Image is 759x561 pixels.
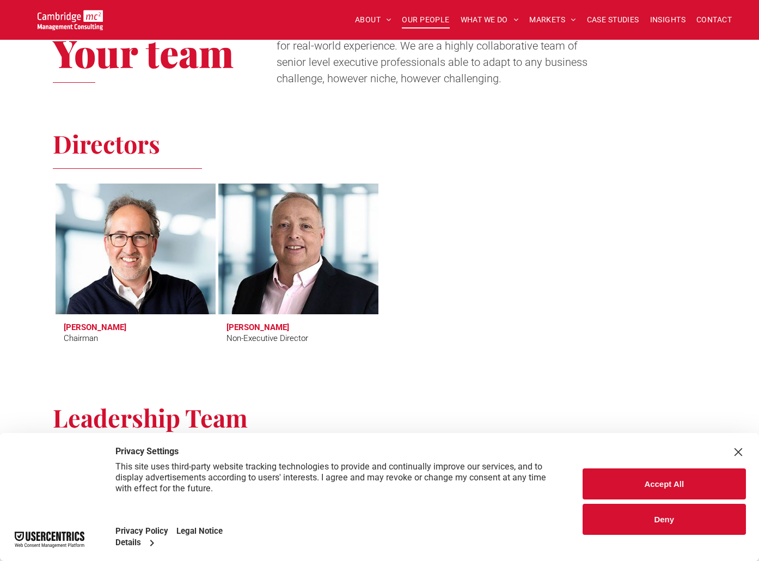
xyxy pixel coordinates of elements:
a: Richard Brown | Non-Executive Director | Cambridge Management Consulting [218,184,378,314]
a: Your Business Transformed | Cambridge Management Consulting [38,11,103,23]
div: Non-Executive Director [227,332,308,345]
a: ABOUT [350,11,397,28]
a: Tim Passingham | Chairman | Cambridge Management Consulting [56,184,216,314]
h3: [PERSON_NAME] [227,322,289,332]
a: WHAT WE DO [455,11,524,28]
h3: [PERSON_NAME] [64,322,126,332]
span: Leadership Team [53,401,248,434]
span: Directors [53,127,160,160]
a: CONTACT [691,11,737,28]
a: OUR PEOPLE [396,11,455,28]
a: CASE STUDIES [582,11,645,28]
img: Go to Homepage [38,10,103,30]
a: MARKETS [524,11,581,28]
div: Chairman [64,332,98,345]
a: INSIGHTS [645,11,691,28]
span: Your team [53,27,234,78]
